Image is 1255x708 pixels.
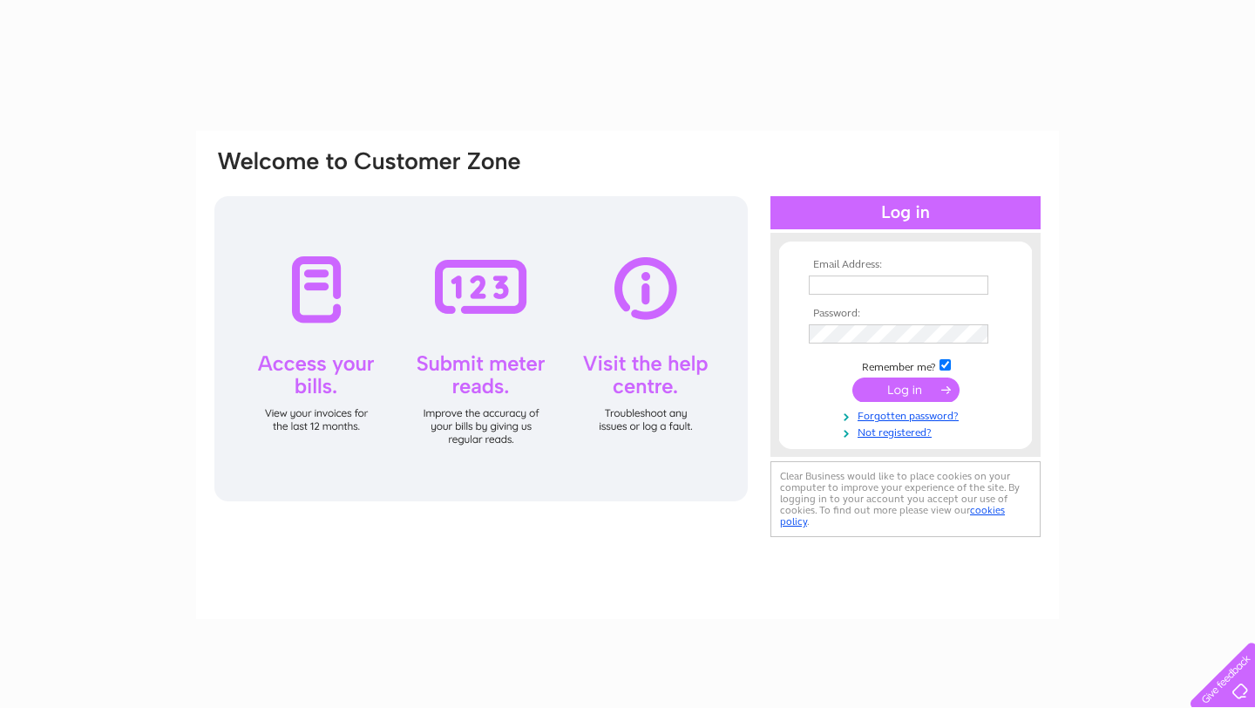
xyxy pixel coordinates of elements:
[804,308,1007,320] th: Password:
[780,504,1005,528] a: cookies policy
[809,406,1007,423] a: Forgotten password?
[770,461,1041,537] div: Clear Business would like to place cookies on your computer to improve your experience of the sit...
[809,423,1007,439] a: Not registered?
[804,357,1007,374] td: Remember me?
[852,378,960,402] input: Submit
[804,259,1007,271] th: Email Address:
